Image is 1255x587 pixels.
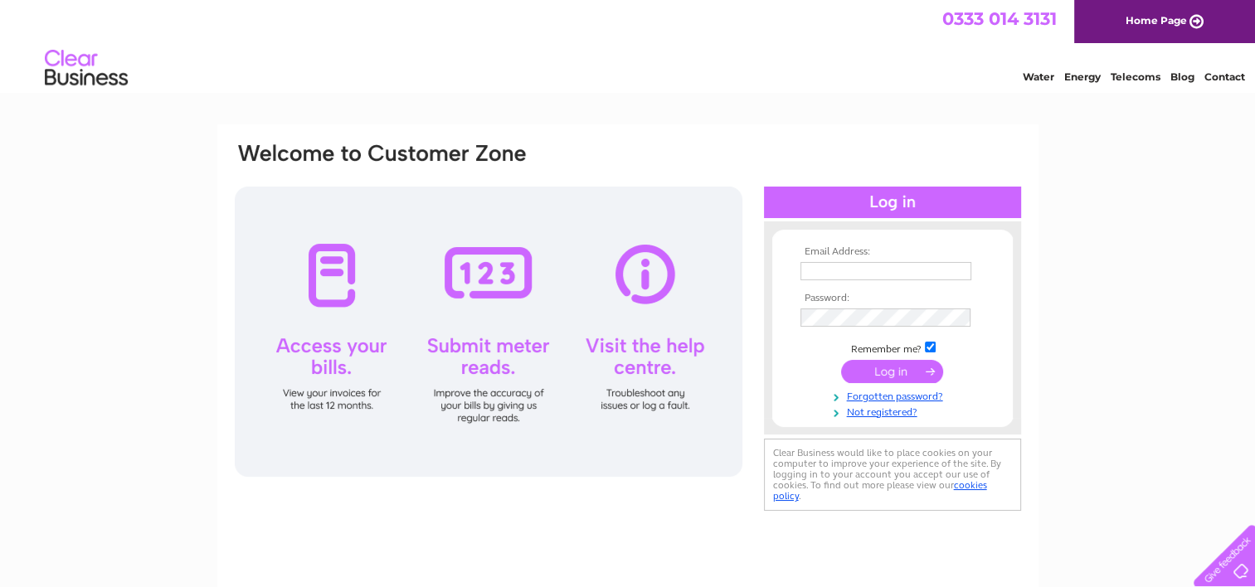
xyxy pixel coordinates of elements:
a: Contact [1204,70,1245,83]
th: Email Address: [796,246,989,258]
th: Password: [796,293,989,304]
a: Energy [1064,70,1101,83]
a: 0333 014 3131 [942,8,1057,29]
input: Submit [841,360,943,383]
a: Forgotten password? [800,387,989,403]
a: Telecoms [1111,70,1160,83]
a: Water [1023,70,1054,83]
a: Not registered? [800,403,989,419]
div: Clear Business would like to place cookies on your computer to improve your experience of the sit... [764,439,1021,511]
td: Remember me? [796,339,989,356]
a: cookies policy [773,479,987,502]
a: Blog [1170,70,1194,83]
div: Clear Business is a trading name of Verastar Limited (registered in [GEOGRAPHIC_DATA] No. 3667643... [236,9,1020,80]
img: logo.png [44,43,129,94]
